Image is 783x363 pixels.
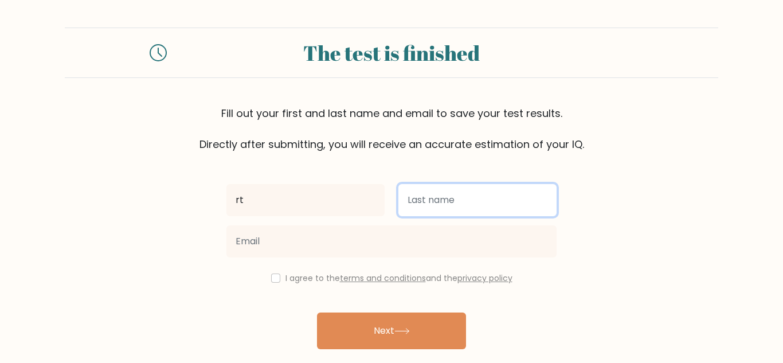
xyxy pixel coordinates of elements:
input: First name [226,184,385,216]
div: The test is finished [181,37,602,68]
a: terms and conditions [340,272,426,284]
label: I agree to the and the [285,272,512,284]
a: privacy policy [457,272,512,284]
button: Next [317,313,466,349]
input: Last name [398,184,557,216]
div: Fill out your first and last name and email to save your test results. Directly after submitting,... [65,106,718,152]
input: Email [226,225,557,257]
